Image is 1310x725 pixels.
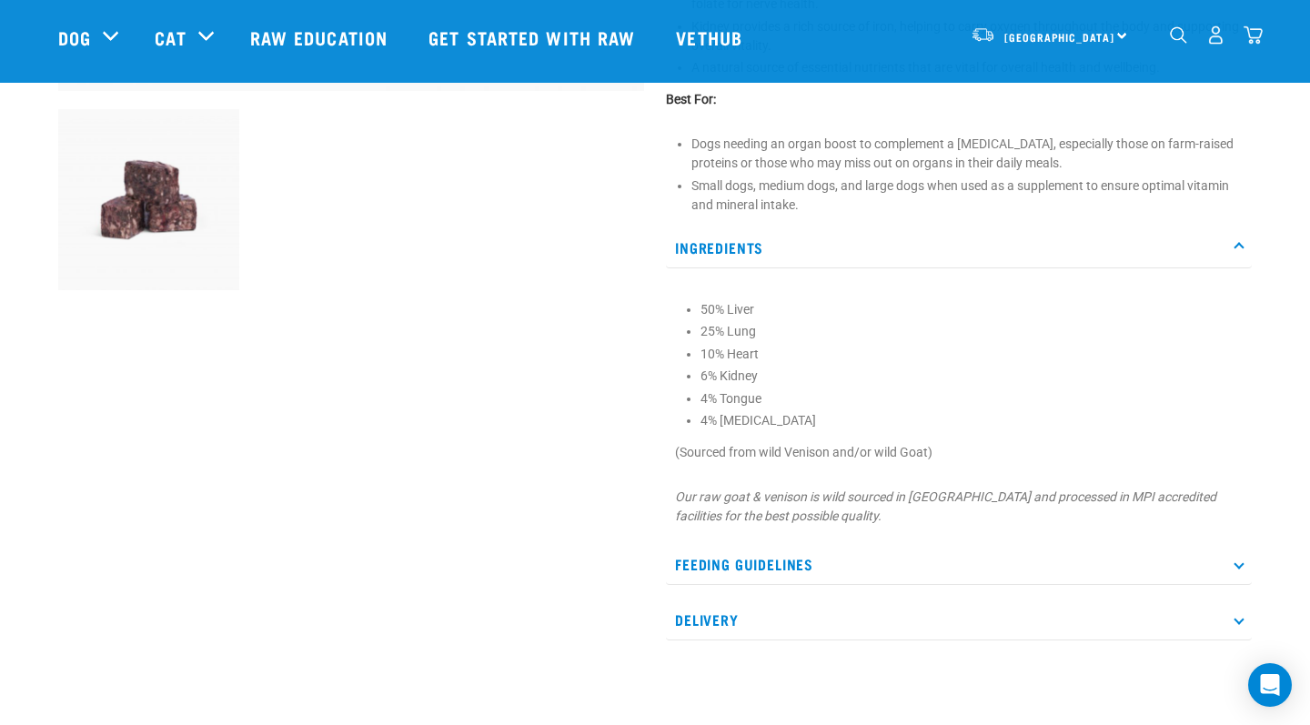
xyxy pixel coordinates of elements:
em: Our raw goat & venison is wild sourced in [GEOGRAPHIC_DATA] and processed in MPI accredited facil... [675,489,1216,523]
strong: Best For: [666,92,716,106]
a: Dog [58,24,91,51]
a: Raw Education [232,1,410,74]
li: 10% Heart [700,345,1243,364]
a: Get started with Raw [410,1,658,74]
li: 50% Liver [700,300,1243,319]
img: van-moving.png [971,26,995,43]
p: Delivery [666,599,1252,640]
p: Feeding Guidelines [666,544,1252,585]
a: Cat [155,24,186,51]
li: 25% Lung [700,322,1243,341]
li: 6% Kidney [700,367,1243,386]
p: Ingredients [666,227,1252,268]
span: [GEOGRAPHIC_DATA] [1004,34,1114,40]
p: (Sourced from wild Venison and/or wild Goat) [675,443,1243,462]
li: Small dogs, medium dogs, and large dogs when used as a supplement to ensure optimal vitamin and m... [691,176,1252,215]
li: 4% Tongue [700,389,1243,408]
img: Wild Organ Mix [58,109,239,290]
div: Open Intercom Messenger [1248,663,1292,707]
a: Vethub [658,1,765,74]
li: 4% [MEDICAL_DATA] [700,411,1243,430]
li: Dogs needing an organ boost to complement a [MEDICAL_DATA], especially those on farm-raised prote... [691,135,1252,173]
img: home-icon@2x.png [1244,25,1263,45]
img: user.png [1206,25,1225,45]
img: home-icon-1@2x.png [1170,26,1187,44]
